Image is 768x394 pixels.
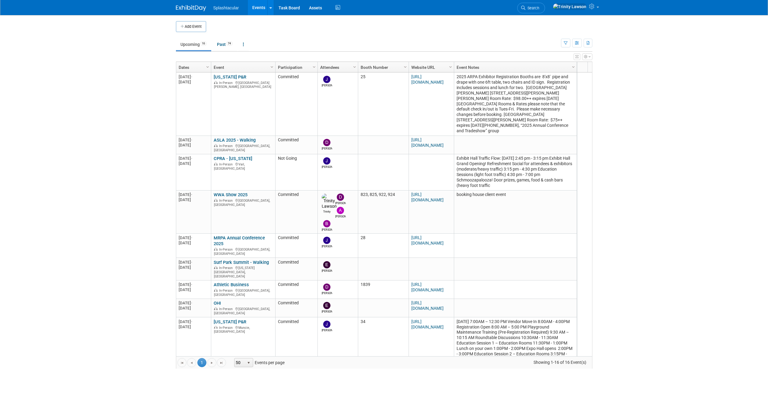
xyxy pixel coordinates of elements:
img: In-Person Event [214,307,218,310]
a: Search [517,3,545,13]
td: 823, 825, 922, 924 [358,191,409,234]
div: Brian Faulkner [322,227,332,232]
span: Go to the last page [219,360,224,365]
div: [DATE] [179,300,208,306]
img: In-Person Event [214,81,218,84]
span: In-Person [219,289,234,293]
td: Not Going [275,154,317,191]
div: Jimmy Nigh [322,244,332,248]
a: [URL][DOMAIN_NAME] [411,319,444,329]
a: MRPA Annual Conference 2025 [214,235,265,246]
div: [DATE] [179,265,208,270]
td: 2025 ARPA Exhibitor Registration Booths are 8'x8' pipe and drape with one 6ft table, two chairs a... [454,72,577,136]
img: Jimmy Nigh [323,76,330,83]
td: Exhibit Hall Traffic Flow: [DATE] 2:45 pm - 3:15 pm Exhibit Hall Grand Opening! Refreshment Socia... [454,154,577,191]
span: Go to the next page [209,360,214,365]
img: Drew Ford [323,283,330,291]
div: [DATE] [179,306,208,311]
td: Committed [275,191,317,234]
img: In-Person Event [214,144,218,147]
a: [URL][DOMAIN_NAME] [411,74,444,85]
img: Jimmy Nigh [323,157,330,165]
a: Column Settings [570,62,577,71]
div: [GEOGRAPHIC_DATA], [GEOGRAPHIC_DATA] [214,143,272,152]
span: Column Settings [352,65,357,69]
span: - [191,319,192,324]
span: Events per page [226,358,291,367]
div: [GEOGRAPHIC_DATA], [GEOGRAPHIC_DATA] [214,247,272,256]
span: In-Person [219,81,234,85]
span: In-Person [219,307,234,311]
span: 16 [200,41,207,46]
div: [DATE] [179,74,208,79]
a: Participation [278,62,314,72]
td: Committed [275,299,317,317]
img: Enrico Rossi [323,302,330,309]
div: [DATE] [179,143,208,148]
div: [DATE] [179,282,208,287]
span: In-Person [219,326,234,330]
a: Go to the previous page [187,358,196,367]
a: [URL][DOMAIN_NAME] [411,282,444,292]
div: [US_STATE][GEOGRAPHIC_DATA], [GEOGRAPHIC_DATA] [214,265,272,278]
div: [DATE] [179,324,208,329]
a: Surf Park Summit - Walking [214,260,269,265]
img: Drew Ford [337,194,344,201]
td: 25 [358,72,409,136]
a: Column Settings [402,62,409,71]
td: Committed [275,136,317,154]
span: 50 [234,358,245,367]
span: In-Person [219,248,234,251]
a: Website URL [411,62,450,72]
div: [DATE] [179,319,208,324]
span: select [246,360,251,365]
a: Column Settings [269,62,275,71]
a: Event [214,62,271,72]
div: [DATE] [179,287,208,292]
a: Go to the first page [177,358,186,367]
a: [US_STATE] P&R [214,74,246,80]
span: 1 [197,358,206,367]
span: Go to the previous page [189,360,194,365]
a: [URL][DOMAIN_NAME] [411,235,444,245]
div: Enrico Rossi [322,268,332,273]
a: Go to the next page [207,358,216,367]
img: Trinity Lawson [553,3,587,10]
div: Enrico Rossi [322,309,332,314]
div: Muncie, [GEOGRAPHIC_DATA] [214,325,272,334]
div: Alex Weidman [335,214,346,219]
a: Column Settings [204,62,211,71]
a: Athletic Business [214,282,249,287]
a: Column Settings [447,62,454,71]
img: Enrico Rossi [323,261,330,268]
div: Jimmy Nigh [322,165,332,169]
a: Past74 [212,39,237,50]
span: Column Settings [571,65,576,69]
div: [GEOGRAPHIC_DATA], [GEOGRAPHIC_DATA] [214,288,272,297]
a: OHI [214,300,221,306]
a: Event Notes [457,62,573,72]
img: Drew Ford [323,139,330,146]
span: Column Settings [269,65,274,69]
a: [URL][DOMAIN_NAME] [411,300,444,311]
div: Drew Ford [322,291,332,295]
span: - [191,282,192,287]
span: - [191,138,192,142]
div: Jimmy Nigh [322,328,332,332]
td: 1839 [358,280,409,299]
a: Attendees [320,62,354,72]
div: [DATE] [179,79,208,85]
span: Search [525,6,539,10]
img: In-Person Event [214,266,218,269]
span: Column Settings [312,65,317,69]
div: [GEOGRAPHIC_DATA][PERSON_NAME], [GEOGRAPHIC_DATA] [214,80,272,89]
td: Committed [275,280,317,299]
button: Add Event [176,21,206,32]
a: Dates [179,62,207,72]
img: In-Person Event [214,162,218,165]
a: CPRA - [US_STATE] [214,156,252,161]
div: Drew Ford [335,201,346,205]
img: Trinity Lawson [322,194,337,209]
img: In-Person Event [214,248,218,251]
img: Jimmy Nigh [323,321,330,328]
